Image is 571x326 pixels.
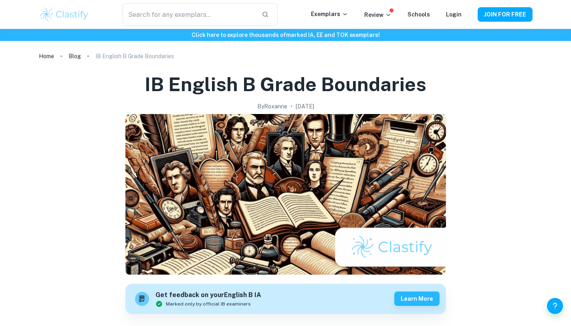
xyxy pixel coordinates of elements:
[311,10,348,18] p: Exemplars
[39,51,54,62] a: Home
[446,11,462,18] a: Login
[394,291,440,306] button: Learn more
[95,52,174,61] p: IB English B Grade Boundaries
[69,51,81,62] a: Blog
[408,11,430,18] a: Schools
[547,298,563,314] button: Help and Feedback
[123,3,255,26] input: Search for any exemplars...
[291,102,293,111] p: •
[478,7,533,22] button: JOIN FOR FREE
[145,71,426,97] h1: IB English B Grade Boundaries
[125,114,446,275] img: IB English B Grade Boundaries cover image
[39,6,90,22] img: Clastify logo
[364,10,391,19] p: Review
[2,31,569,39] h6: Click here to explore thousands of marked IA, EE and TOK exemplars !
[155,290,261,300] h6: Get feedback on your English B IA
[257,102,287,111] h2: By Roxanne
[166,300,251,308] span: Marked only by official IB examiners
[125,284,446,314] a: Get feedback on yourEnglish B IAMarked only by official IB examinersLearn more
[296,102,314,111] h2: [DATE]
